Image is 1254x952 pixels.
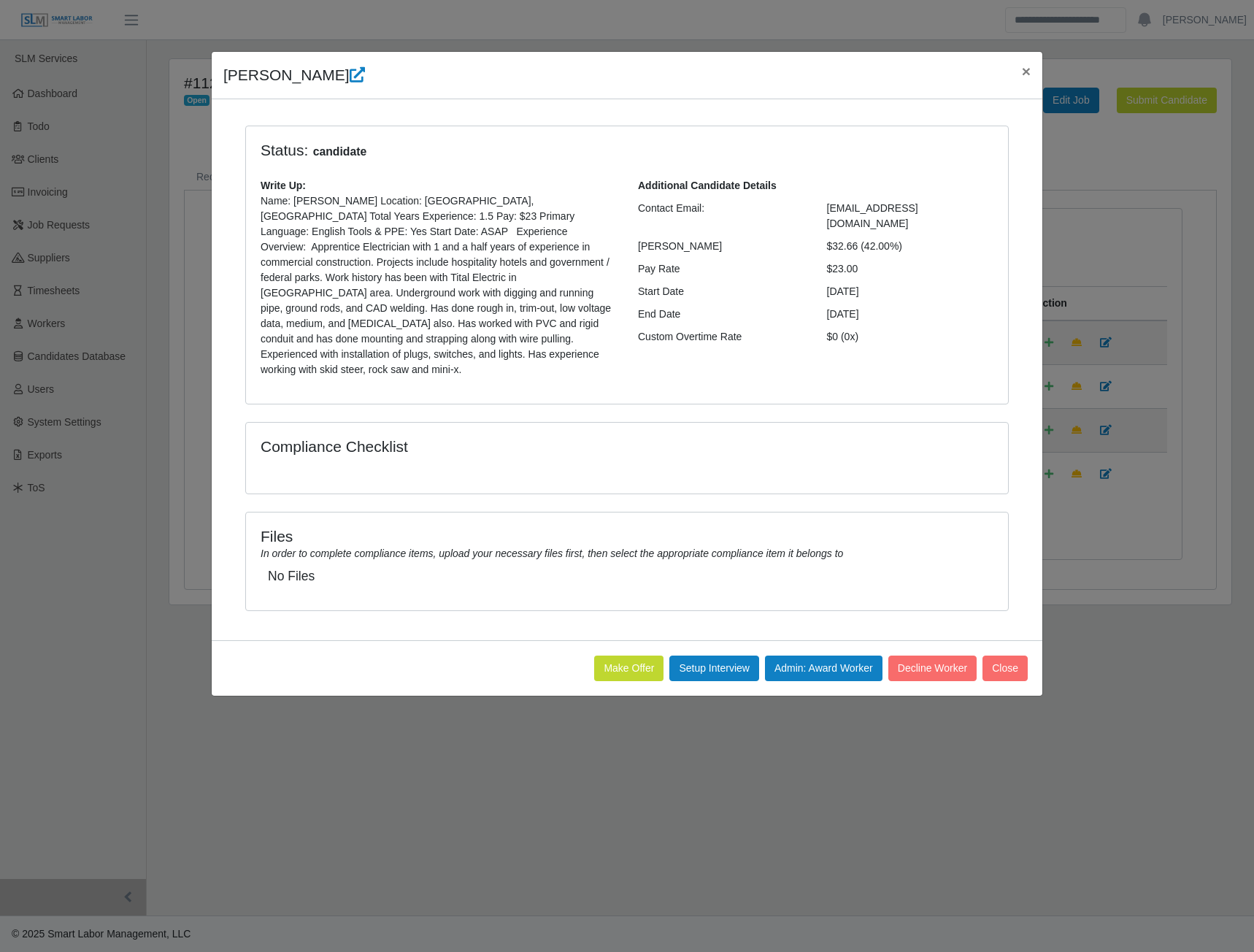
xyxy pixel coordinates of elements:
button: Admin: Award Worker [765,656,882,681]
h4: Compliance Checklist [261,437,742,456]
span: candidate [308,143,371,161]
span: $0 (0x) [827,331,859,342]
div: Pay Rate [627,261,816,277]
div: End Date [627,307,816,322]
b: Additional Candidate Details [638,180,777,191]
h4: Files [261,527,993,545]
h5: No Files [268,569,986,584]
div: Custom Overtime Rate [627,329,816,345]
button: Setup Interview [669,656,759,681]
span: [EMAIL_ADDRESS][DOMAIN_NAME] [827,202,918,229]
button: Close [982,656,1028,681]
h4: Status: [261,141,805,161]
div: Contact Email: [627,201,816,231]
div: [DATE] [816,284,1005,299]
b: Write Up: [261,180,306,191]
div: Start Date [627,284,816,299]
p: Name: [PERSON_NAME] Location: [GEOGRAPHIC_DATA], [GEOGRAPHIC_DATA] Total Years Experience: 1.5 Pa... [261,193,616,377]
button: Close [1010,52,1042,91]
h4: [PERSON_NAME] [223,64,365,87]
div: $23.00 [816,261,1005,277]
span: × [1022,63,1031,80]
span: [DATE] [827,308,859,320]
div: [PERSON_NAME] [627,239,816,254]
button: Decline Worker [888,656,977,681]
button: Make Offer [594,656,663,681]
div: $32.66 (42.00%) [816,239,1005,254]
i: In order to complete compliance items, upload your necessary files first, then select the appropr... [261,548,843,559]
